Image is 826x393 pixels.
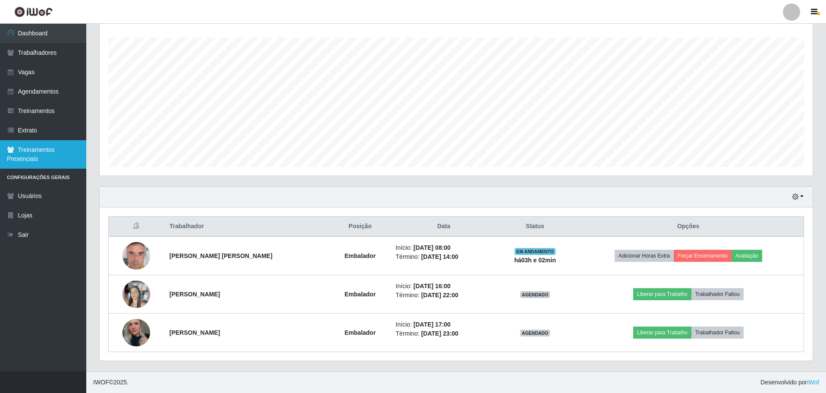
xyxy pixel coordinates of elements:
th: Trabalhador [164,217,330,237]
strong: [PERSON_NAME] [170,329,220,336]
span: IWOF [93,379,109,386]
li: Término: [396,252,492,261]
strong: Embalador [345,291,376,298]
time: [DATE] 14:00 [421,253,458,260]
span: AGENDADO [520,291,550,298]
span: AGENDADO [520,330,550,336]
strong: [PERSON_NAME] [170,291,220,298]
button: Trabalhador Faltou [691,288,744,300]
button: Forçar Encerramento [674,250,732,262]
img: 1707834937806.jpeg [122,231,150,280]
li: Início: [396,320,492,329]
button: Liberar para Trabalho [633,327,691,339]
th: Posição [330,217,391,237]
img: 1741885516826.jpeg [122,312,150,353]
img: 1749552138066.jpeg [122,270,150,319]
a: iWof [807,379,819,386]
time: [DATE] 17:00 [414,321,451,328]
li: Término: [396,329,492,338]
li: Início: [396,243,492,252]
strong: há 03 h e 02 min [514,257,556,264]
time: [DATE] 22:00 [421,292,458,299]
strong: Embalador [345,252,376,259]
button: Trabalhador Faltou [691,327,744,339]
time: [DATE] 16:00 [414,283,451,289]
li: Término: [396,291,492,300]
button: Liberar para Trabalho [633,288,691,300]
span: © 2025 . [93,378,129,387]
span: Desenvolvido por [760,378,819,387]
time: [DATE] 23:00 [421,330,458,337]
span: EM ANDAMENTO [515,248,556,255]
li: Início: [396,282,492,291]
strong: Embalador [345,329,376,336]
th: Opções [573,217,804,237]
th: Data [390,217,497,237]
time: [DATE] 08:00 [414,244,451,251]
button: Adicionar Horas Extra [615,250,674,262]
strong: [PERSON_NAME] [PERSON_NAME] [170,252,273,259]
img: CoreUI Logo [14,6,53,17]
button: Avaliação [732,250,762,262]
th: Status [497,217,573,237]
